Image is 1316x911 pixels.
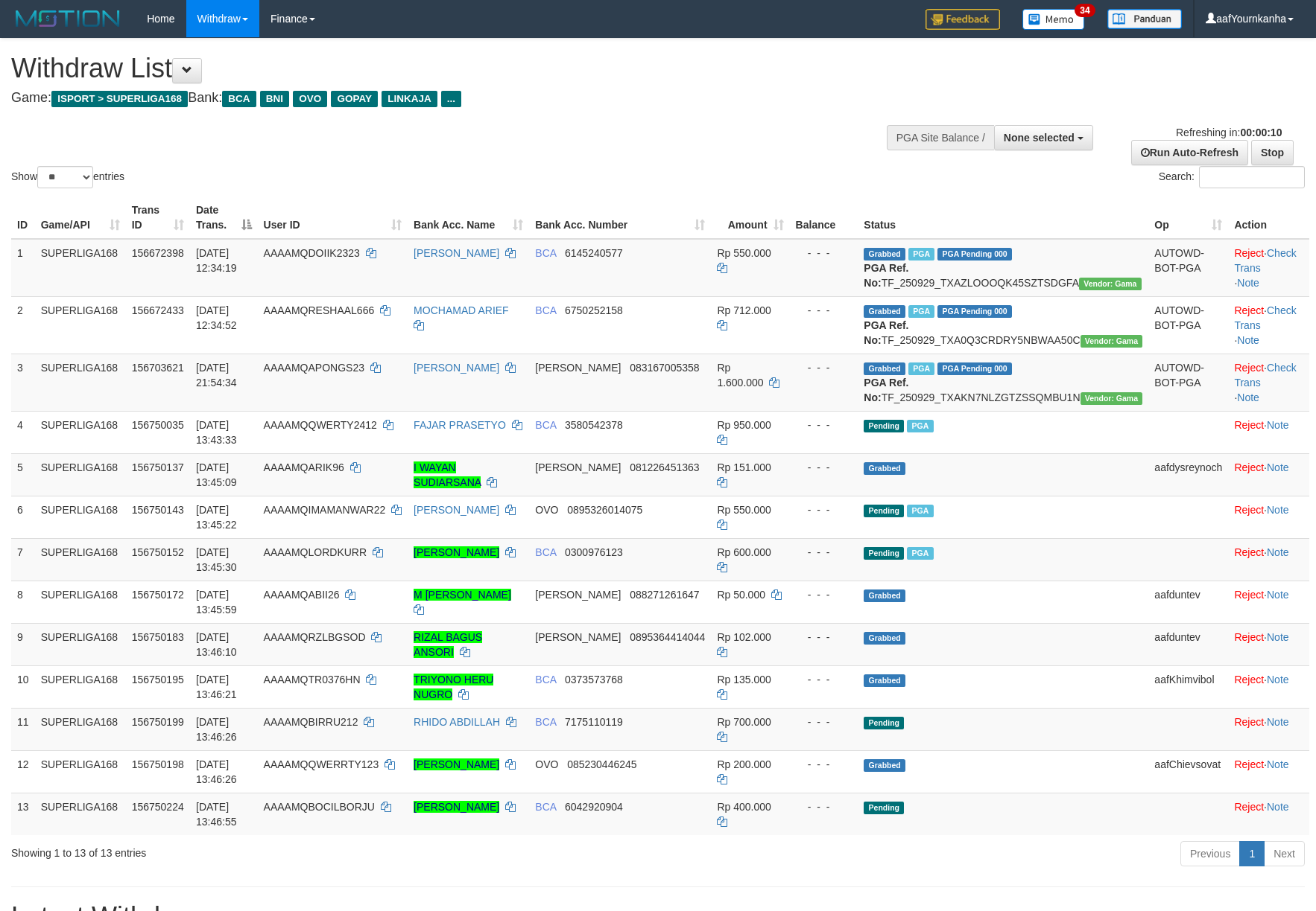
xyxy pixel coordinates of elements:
span: 156750035 [132,419,184,431]
span: Rp 950.000 [717,419,771,431]
td: · [1228,581,1309,623]
td: SUPERLIGA168 [35,750,126,793]
a: Next [1264,841,1305,866]
span: Rp 700.000 [717,716,771,728]
td: SUPERLIGA168 [35,708,126,750]
span: 156750199 [132,716,184,728]
th: Status [858,196,1148,239]
span: Rp 712.000 [717,304,771,316]
span: Copy 7175110119 to clipboard [565,716,623,728]
span: 156703621 [132,362,184,374]
a: Note [1267,546,1289,558]
td: · · [1228,296,1309,354]
td: · [1228,496,1309,538]
span: ISPORT > SUPERLIGA168 [51,91,188,107]
a: MOCHAMAD ARIEF [414,304,509,316]
a: Reject [1234,304,1264,316]
span: [DATE] 12:34:19 [196,247,237,274]
span: [PERSON_NAME] [535,631,621,643]
td: SUPERLIGA168 [35,354,126,411]
span: Grabbed [864,248,905,260]
td: 11 [11,708,35,750]
th: Trans ID: activate to sort column ascending [126,196,190,239]
span: Copy 0300976123 to clipboard [565,546,623,558]
span: Vendor URL: https://trx31.1velocity.biz [1081,392,1143,405]
a: Previous [1180,841,1240,866]
td: SUPERLIGA168 [35,296,126,354]
div: - - - [796,757,852,772]
span: [PERSON_NAME] [535,461,621,473]
span: Marked by aafsoycanthlai [908,305,934,318]
a: Note [1237,391,1259,403]
span: 156750137 [132,461,184,473]
span: Copy 085230446245 to clipboard [567,758,636,770]
a: [PERSON_NAME] [414,247,499,259]
span: 156750172 [132,589,184,601]
span: 34 [1075,4,1095,17]
span: Rp 135.000 [717,674,771,685]
td: aafduntev [1148,623,1228,665]
span: 156750195 [132,674,184,685]
td: · · [1228,354,1309,411]
img: panduan.png [1107,9,1182,29]
img: MOTION_logo.png [11,7,124,30]
a: Reject [1234,801,1264,813]
a: Check Trans [1234,304,1296,331]
a: [PERSON_NAME] [414,758,499,770]
a: [PERSON_NAME] [414,546,499,558]
img: Feedback.jpg [926,9,1000,30]
span: Vendor URL: https://trx31.1velocity.biz [1079,278,1142,290]
span: AAAAMQTR0376HN [264,674,361,685]
div: - - - [796,418,852,432]
span: Grabbed [864,632,905,645]
span: Rp 550.000 [717,504,771,516]
span: Copy 0895364414044 to clipboard [630,631,705,643]
td: TF_250929_TXAZLOOOQK45SZTSDGFA [858,239,1148,297]
span: 156750143 [132,504,184,516]
td: AUTOWD-BOT-PGA [1148,239,1228,297]
td: 8 [11,581,35,623]
a: [PERSON_NAME] [414,801,499,813]
td: SUPERLIGA168 [35,453,126,496]
span: PGA Pending [937,362,1012,375]
span: BCA [535,801,556,813]
span: AAAAMQBOCILBORJU [264,801,375,813]
a: Reject [1234,674,1264,685]
td: SUPERLIGA168 [35,496,126,538]
a: Reject [1234,758,1264,770]
b: PGA Ref. No: [864,377,908,403]
td: aafChievsovat [1148,750,1228,793]
a: [PERSON_NAME] [414,504,499,516]
span: Marked by aafchhiseyha [908,362,934,375]
span: Grabbed [864,362,905,375]
span: BCA [535,546,556,558]
span: Grabbed [864,674,905,687]
span: Marked by aafsoycanthlai [907,547,933,560]
input: Search: [1199,166,1305,188]
strong: 00:00:10 [1240,127,1282,138]
a: Reject [1234,247,1264,259]
div: - - - [796,360,852,375]
div: - - - [796,672,852,687]
span: AAAAMQQWERTY2412 [264,419,377,431]
td: 9 [11,623,35,665]
div: - - - [796,587,852,602]
td: aafduntev [1148,581,1228,623]
span: Copy 088271261647 to clipboard [630,589,699,601]
a: Note [1267,419,1289,431]
b: PGA Ref. No: [864,319,908,346]
div: - - - [796,799,852,814]
span: [DATE] 13:45:09 [196,461,237,488]
div: - - - [796,460,852,475]
span: [PERSON_NAME] [535,589,621,601]
span: [DATE] 12:34:52 [196,304,237,331]
td: · · [1228,239,1309,297]
a: RIZAL BAGUS ANSORI [414,631,482,658]
a: Reject [1234,546,1264,558]
span: BNI [260,91,289,107]
span: 156672433 [132,304,184,316]
span: [PERSON_NAME] [535,362,621,374]
td: SUPERLIGA168 [35,793,126,835]
td: 2 [11,296,35,354]
th: Bank Acc. Name: activate to sort column ascending [408,196,529,239]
